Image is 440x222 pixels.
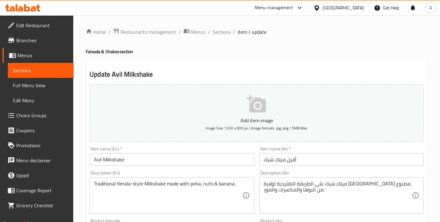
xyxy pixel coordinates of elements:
span: Image Size: 1200 x 800 px / Image formats: jpg, png / 5MB Max. [205,124,308,132]
button: Add item imageImage Size: 1200 x 800 px / Image formats: jpg, png / 5MB Max. [90,84,424,142]
input: Enter name En [90,153,254,166]
a: Promotions [3,138,74,153]
li: / [208,28,210,36]
textarea: Traditional Kerala-style Milkshake made with poha, nuts & banana. [94,181,242,210]
a: Edit Restaurant [3,18,74,33]
textarea: ميلك شيك على الطريقة التقليدية لولاية [GEOGRAPHIC_DATA] مصنوع من البوها والمكسرات والموز. [264,181,412,210]
div: [GEOGRAPHIC_DATA] [323,4,364,11]
input: Enter name Ar [259,153,424,166]
a: Sections [8,63,74,78]
nav: breadcrumb [86,28,427,36]
span: Edit Menu [13,97,69,104]
a: Choice Groups [3,108,74,123]
li: / [233,28,235,36]
span: Restaurants management [121,28,176,36]
a: Sections [213,28,230,36]
span: Menu disclaimer [16,157,69,164]
span: Menus [191,28,205,36]
h2: Update Avil Milkshake [90,70,424,79]
a: Upsell [3,168,74,183]
a: Full Menu View [8,78,74,93]
li: / [108,28,111,36]
span: Edit Restaurant [16,22,69,29]
span: item / update [238,28,267,36]
span: Choice Groups [16,112,69,119]
span: Menus [18,52,69,59]
p: Add item image [99,117,414,124]
a: Edit Menu [8,93,74,108]
a: Grocery Checklist [3,198,74,213]
div: Menu-management [255,4,293,12]
a: Coverage Report [3,183,74,198]
a: Coupons [3,123,74,138]
span: Grocery Checklist [16,202,69,209]
span: Coverage Report [16,187,69,194]
span: Coupons [16,127,69,134]
span: Sections [13,67,69,74]
a: Restaurants management [113,28,176,36]
span: A [429,4,432,11]
span: Upsell [16,172,69,179]
span: Full Menu View [13,82,69,89]
a: Home [86,28,106,36]
a: Menus [3,48,74,63]
h4: Falooda & Shakes section [86,48,427,55]
a: Menus [184,28,205,36]
span: Promotions [16,142,69,149]
a: Menu disclaimer [3,153,74,168]
a: Branches [3,33,74,48]
li: / [179,28,181,36]
span: Branches [16,37,69,44]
